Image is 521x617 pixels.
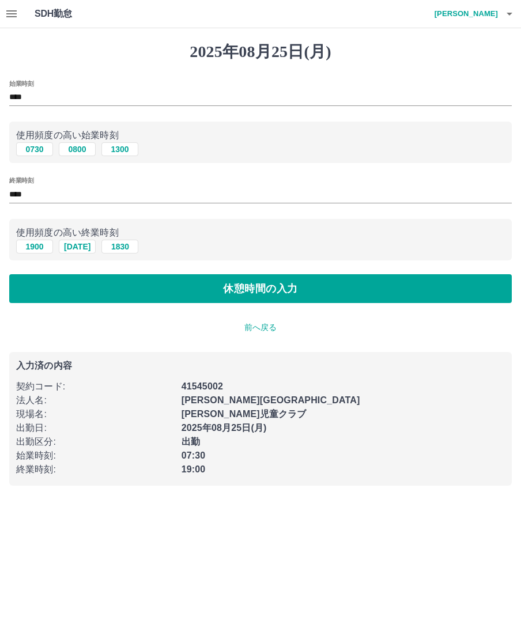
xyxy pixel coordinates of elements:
[16,380,175,393] p: 契約コード :
[16,128,505,142] p: 使用頻度の高い始業時刻
[16,449,175,463] p: 始業時刻 :
[16,407,175,421] p: 現場名 :
[16,361,505,370] p: 入力済の内容
[16,463,175,476] p: 終業時刻 :
[59,142,96,156] button: 0800
[101,240,138,253] button: 1830
[182,423,267,433] b: 2025年08月25日(月)
[182,381,223,391] b: 41545002
[16,240,53,253] button: 1900
[9,176,33,185] label: 終業時刻
[182,437,200,446] b: 出勤
[182,464,206,474] b: 19:00
[16,435,175,449] p: 出勤区分 :
[101,142,138,156] button: 1300
[9,321,512,334] p: 前へ戻る
[182,409,307,419] b: [PERSON_NAME]児童クラブ
[16,226,505,240] p: 使用頻度の高い終業時刻
[16,142,53,156] button: 0730
[59,240,96,253] button: [DATE]
[9,42,512,62] h1: 2025年08月25日(月)
[9,274,512,303] button: 休憩時間の入力
[9,79,33,88] label: 始業時刻
[16,393,175,407] p: 法人名 :
[182,395,360,405] b: [PERSON_NAME][GEOGRAPHIC_DATA]
[16,421,175,435] p: 出勤日 :
[182,451,206,460] b: 07:30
